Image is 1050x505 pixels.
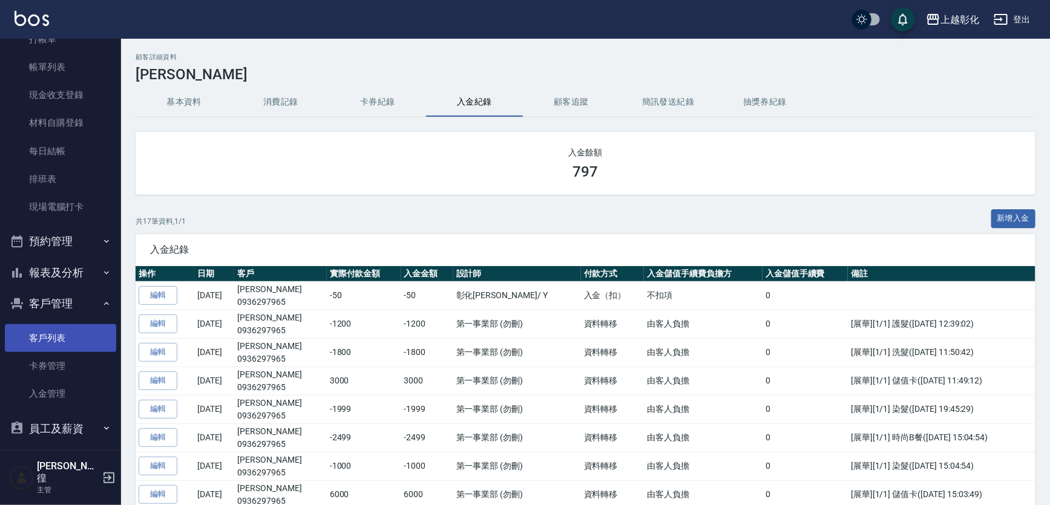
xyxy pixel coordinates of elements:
td: 由客人負擔 [644,310,763,338]
td: [DATE] [194,452,234,480]
p: 共 17 筆資料, 1 / 1 [136,216,186,227]
a: 編輯 [139,314,177,333]
td: [PERSON_NAME] [234,452,326,480]
p: 0936297965 [237,353,323,365]
td: [展華][1/1] 染髮([DATE] 19:45:29) [848,395,1035,423]
button: 簡訊發送紀錄 [620,88,717,117]
td: 第一事業部 (勿刪) [453,395,581,423]
p: 0936297965 [237,438,323,451]
h2: 入金餘額 [150,146,1021,158]
td: 不扣項 [644,281,763,310]
td: 第一事業部 (勿刪) [453,452,581,480]
td: [PERSON_NAME] [234,367,326,395]
td: -1000 [401,452,453,480]
button: 新增入金 [991,209,1036,228]
td: [展華][1/1] 儲值卡([DATE] 11:49:12) [848,367,1035,395]
td: 第一事業部 (勿刪) [453,367,581,395]
th: 客戶 [234,266,326,282]
p: 0936297965 [237,409,323,422]
h3: [PERSON_NAME] [136,66,1035,83]
button: 商品管理 [5,444,116,475]
a: 現場電腦打卡 [5,193,116,221]
a: 打帳單 [5,25,116,53]
a: 每日結帳 [5,137,116,165]
td: [DATE] [194,338,234,367]
td: 由客人負擔 [644,423,763,452]
span: 入金紀錄 [150,244,1021,256]
td: 0 [763,310,848,338]
button: 抽獎券紀錄 [717,88,813,117]
td: -1999 [401,395,453,423]
td: 由客人負擔 [644,367,763,395]
h2: 顧客詳細資料 [136,53,1035,61]
td: 由客人負擔 [644,338,763,367]
button: 基本資料 [136,88,232,117]
td: [DATE] [194,281,234,310]
td: 資料轉移 [581,423,644,452]
td: [PERSON_NAME] [234,281,326,310]
button: 員工及薪資 [5,413,116,445]
button: 預約管理 [5,226,116,257]
th: 日期 [194,266,234,282]
th: 入金儲值手續費 [763,266,848,282]
a: 現金收支登錄 [5,81,116,109]
a: 入金管理 [5,380,116,408]
td: [展華][1/1] 洗髮([DATE] 11:50:42) [848,338,1035,367]
td: -1800 [401,338,453,367]
a: 卡券管理 [5,352,116,380]
button: 上越彰化 [921,7,984,32]
td: -50 [401,281,453,310]
td: 3000 [327,367,401,395]
td: 0 [763,338,848,367]
td: [展華][1/1] 染髮([DATE] 15:04:54) [848,452,1035,480]
td: 0 [763,395,848,423]
p: 0936297965 [237,466,323,479]
td: -1800 [327,338,401,367]
td: -2499 [327,423,401,452]
a: 帳單列表 [5,53,116,81]
td: [展華][1/1] 護髮([DATE] 12:39:02) [848,310,1035,338]
img: Logo [15,11,49,26]
td: [DATE] [194,310,234,338]
h3: 797 [573,163,599,180]
div: 上越彰化 [940,12,979,27]
button: 消費記錄 [232,88,329,117]
a: 編輯 [139,286,177,305]
a: 客戶列表 [5,324,116,352]
td: 3000 [401,367,453,395]
a: 編輯 [139,485,177,504]
td: 資料轉移 [581,338,644,367]
td: 由客人負擔 [644,395,763,423]
a: 編輯 [139,428,177,447]
td: 資料轉移 [581,367,644,395]
p: 主管 [37,484,99,495]
button: 報表及分析 [5,257,116,288]
th: 入金儲值手續費負擔方 [644,266,763,282]
td: -1999 [327,395,401,423]
td: 0 [763,367,848,395]
button: 登出 [989,8,1035,31]
td: -1000 [327,452,401,480]
td: 彰化[PERSON_NAME] / Y [453,281,581,310]
td: -1200 [327,310,401,338]
td: 0 [763,281,848,310]
button: 客戶管理 [5,288,116,319]
td: -1200 [401,310,453,338]
td: [展華][1/1] 時尚B餐([DATE] 15:04:54) [848,423,1035,452]
td: 資料轉移 [581,452,644,480]
a: 編輯 [139,343,177,362]
th: 操作 [136,266,194,282]
td: [DATE] [194,423,234,452]
a: 編輯 [139,400,177,419]
th: 實際付款金額 [327,266,401,282]
td: [PERSON_NAME] [234,423,326,452]
td: 0 [763,452,848,480]
td: 資料轉移 [581,395,644,423]
td: -50 [327,281,401,310]
a: 編輯 [139,457,177,475]
td: 0 [763,423,848,452]
th: 備註 [848,266,1035,282]
td: 入金（扣） [581,281,644,310]
td: 由客人負擔 [644,452,763,480]
a: 材料自購登錄 [5,109,116,137]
